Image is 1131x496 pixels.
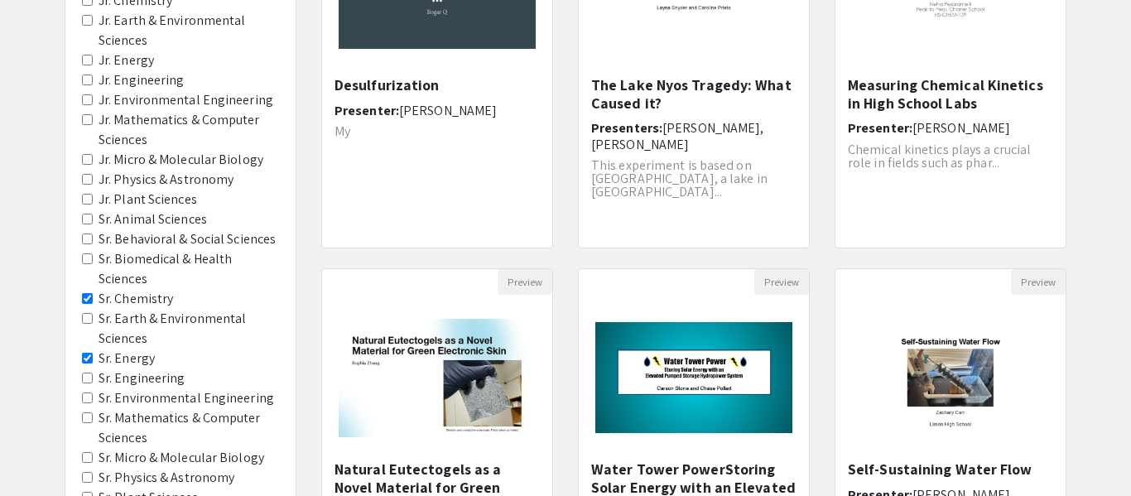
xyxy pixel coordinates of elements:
span: My [334,123,350,140]
span: [PERSON_NAME], [PERSON_NAME] [591,119,764,152]
label: Sr. Physics & Astronomy [99,468,234,488]
label: Sr. Engineering [99,368,185,388]
label: Jr. Plant Sciences [99,190,197,209]
label: Sr. Behavioral & Social Sciences [99,229,276,249]
label: Jr. Mathematics & Computer Sciences [99,110,279,150]
span: This experiment is based on [GEOGRAPHIC_DATA], a lake in [GEOGRAPHIC_DATA]... [591,157,768,200]
label: Sr. Energy [99,349,155,368]
label: Jr. Physics & Astronomy [99,170,233,190]
label: Jr. Engineering [99,70,185,90]
button: Preview [1011,269,1066,295]
label: Jr. Earth & Environmental Sciences [99,11,279,51]
label: Sr. Environmental Engineering [99,388,274,408]
label: Sr. Mathematics & Computer Sciences [99,408,279,448]
h5: The Lake Nyos Tragedy: What Caused it? [591,76,797,112]
label: Sr. Chemistry [99,289,173,309]
label: Sr. Biomedical & Health Sciences [99,249,279,289]
label: Sr. Animal Sciences [99,209,207,229]
img: <p class="ql-align-center"><span style="background-color: transparent; color: rgb(0, 0, 0);">Wate... [579,306,809,450]
img: <p>Self-Sustaining Water Flow</p> [835,306,1066,450]
button: Preview [498,269,552,295]
h6: Presenter: [848,120,1053,136]
img: <p>Natural Eutectogels as a Novel Material for Green Electronic Skin</p> [322,302,552,454]
h5: Desulfurization [334,76,540,94]
label: Sr. Micro & Molecular Biology [99,448,264,468]
h6: Presenters: [591,120,797,152]
iframe: Chat [12,421,70,484]
h5: Measuring Chemical Kinetics in High School Labs [848,76,1053,112]
label: Sr. Earth & Environmental Sciences [99,309,279,349]
span: [PERSON_NAME] [912,119,1010,137]
h6: Presenter: [334,103,540,118]
h5: Self-Sustaining Water Flow [848,460,1053,479]
button: Preview [754,269,809,295]
span: Chemical kinetics plays a crucial role in fields such as phar... [848,141,1031,171]
label: Jr. Micro & Molecular Biology [99,150,263,170]
label: Jr. Energy [99,51,154,70]
label: Jr. Environmental Engineering [99,90,273,110]
span: [PERSON_NAME] [399,102,497,119]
